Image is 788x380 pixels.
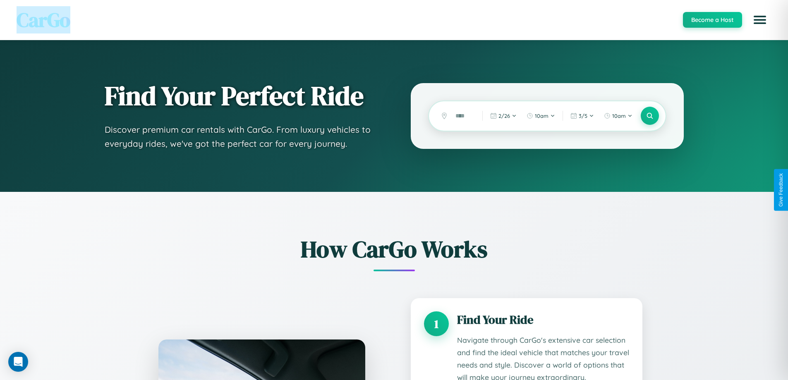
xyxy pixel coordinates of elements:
button: 10am [600,109,637,122]
h1: Find Your Perfect Ride [105,81,378,110]
button: 2/26 [486,109,521,122]
h2: How CarGo Works [146,233,642,265]
div: 1 [424,311,449,336]
span: CarGo [17,6,70,33]
button: Open menu [748,8,771,31]
p: Discover premium car rentals with CarGo. From luxury vehicles to everyday rides, we've got the pe... [105,123,378,151]
span: 2 / 26 [498,112,510,119]
div: Give Feedback [778,173,784,207]
span: 3 / 5 [579,112,587,119]
h3: Find Your Ride [457,311,629,328]
span: 10am [535,112,548,119]
button: 3/5 [566,109,598,122]
button: 10am [522,109,559,122]
div: Open Intercom Messenger [8,352,28,372]
span: 10am [612,112,626,119]
button: Become a Host [683,12,742,28]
